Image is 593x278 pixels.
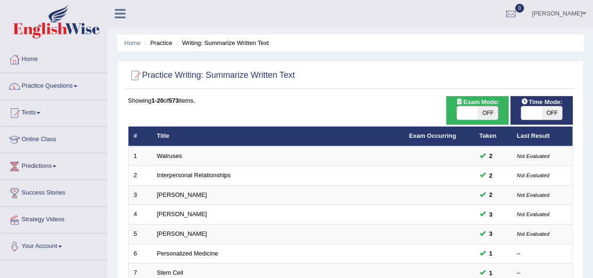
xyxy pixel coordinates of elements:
[486,248,496,258] span: You can still take this question
[157,269,183,276] a: Stem Cell
[486,210,496,219] span: You can still take this question
[542,106,563,120] span: OFF
[128,68,295,83] h2: Practice Writing: Summarize Written Text
[151,97,164,104] b: 1-20
[517,269,568,278] div: –
[517,153,549,159] small: Not Evaluated
[517,231,549,237] small: Not Evaluated
[474,127,512,146] th: Taken
[446,96,509,125] div: Show exams occurring in exams
[486,190,496,200] span: You can still take this question
[486,268,496,278] span: You can still take this question
[169,97,179,104] b: 573
[409,132,456,139] a: Exam Occurring
[517,173,549,178] small: Not Evaluated
[452,97,503,107] span: Exam Mode:
[518,97,566,107] span: Time Mode:
[128,244,152,263] td: 6
[152,127,404,146] th: Title
[128,96,573,105] div: Showing of items.
[0,233,107,257] a: Your Account
[157,230,207,237] a: [PERSON_NAME]
[142,38,172,47] li: Practice
[157,152,182,159] a: Walruses
[157,210,207,218] a: [PERSON_NAME]
[515,4,525,13] span: 0
[512,127,573,146] th: Last Result
[157,191,207,198] a: [PERSON_NAME]
[174,38,269,47] li: Writing: Summarize Written Text
[0,100,107,123] a: Tests
[486,229,496,239] span: You can still take this question
[517,192,549,198] small: Not Evaluated
[486,151,496,161] span: You can still take this question
[478,106,498,120] span: OFF
[128,146,152,166] td: 1
[157,250,218,257] a: Personalized Medicine
[517,211,549,217] small: Not Evaluated
[124,39,141,46] a: Home
[128,225,152,244] td: 5
[128,127,152,146] th: #
[0,207,107,230] a: Strategy Videos
[517,249,568,258] div: –
[0,153,107,177] a: Predictions
[128,166,152,186] td: 2
[157,172,231,179] a: Interpersonal Relationships
[128,185,152,205] td: 3
[0,73,107,97] a: Practice Questions
[0,46,107,70] a: Home
[0,127,107,150] a: Online Class
[0,180,107,203] a: Success Stories
[486,171,496,180] span: You can still take this question
[128,205,152,225] td: 4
